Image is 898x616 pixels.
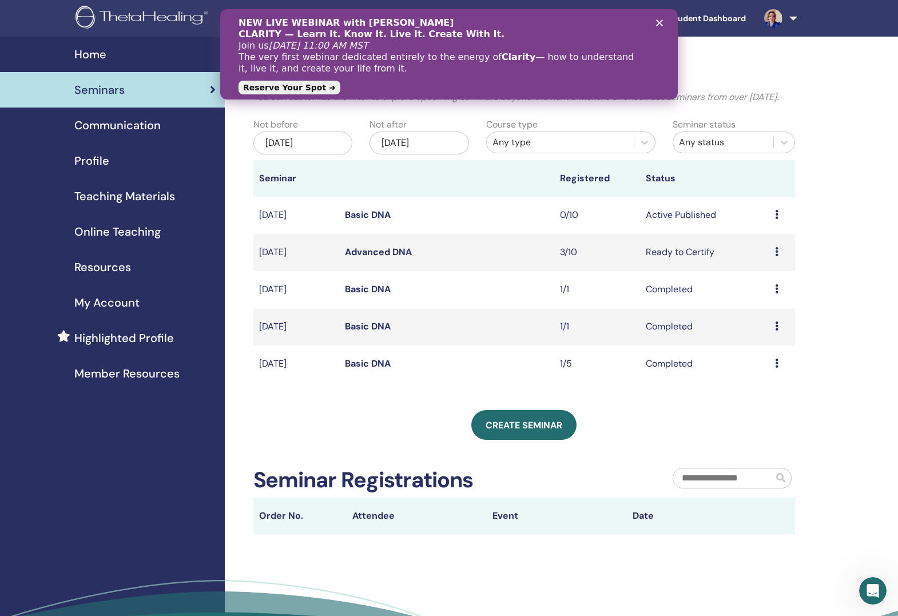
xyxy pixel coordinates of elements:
[74,365,180,382] span: Member Resources
[345,357,391,369] a: Basic DNA
[74,117,161,134] span: Communication
[554,160,640,197] th: Registered
[253,345,339,383] td: [DATE]
[369,118,407,132] label: Not after
[673,118,736,132] label: Seminar status
[487,498,627,534] th: Event
[74,152,109,169] span: Profile
[74,259,131,276] span: Resources
[640,345,769,383] td: Completed
[253,132,353,154] div: [DATE]
[253,234,339,271] td: [DATE]
[74,188,175,205] span: Teaching Materials
[627,498,767,534] th: Date
[253,498,347,534] th: Order No.
[492,136,628,149] div: Any type
[554,308,640,345] td: 1/1
[345,283,391,295] a: Basic DNA
[74,223,161,240] span: Online Teaching
[74,329,174,347] span: Highlighted Profile
[253,118,298,132] label: Not before
[640,234,769,271] td: Ready to Certify
[253,160,339,197] th: Seminar
[471,410,577,440] a: Create seminar
[74,81,125,98] span: Seminars
[436,10,447,17] div: Close
[74,46,106,63] span: Home
[253,308,339,345] td: [DATE]
[369,132,469,154] div: [DATE]
[640,271,769,308] td: Completed
[281,42,315,53] b: Clarity
[764,9,782,27] img: default.jpg
[679,136,768,149] div: Any status
[859,577,887,605] iframe: Intercom live chat
[554,234,640,271] td: 3/10
[253,197,339,234] td: [DATE]
[347,498,487,534] th: Attendee
[220,9,678,100] iframe: Intercom live chat banner
[486,419,562,431] span: Create seminar
[554,345,640,383] td: 1/5
[345,320,391,332] a: Basic DNA
[486,118,538,132] label: Course type
[642,8,755,29] a: Student Dashboard
[554,271,640,308] td: 1/1
[76,6,212,31] img: logo.png
[554,197,640,234] td: 0/10
[640,197,769,234] td: Active Published
[640,308,769,345] td: Completed
[253,271,339,308] td: [DATE]
[74,294,140,311] span: My Account
[18,71,120,85] a: Reserve Your Spot ➜
[345,209,391,221] a: Basic DNA
[345,246,412,258] a: Advanced DNA
[253,467,474,494] h2: Seminar Registrations
[640,160,769,197] th: Status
